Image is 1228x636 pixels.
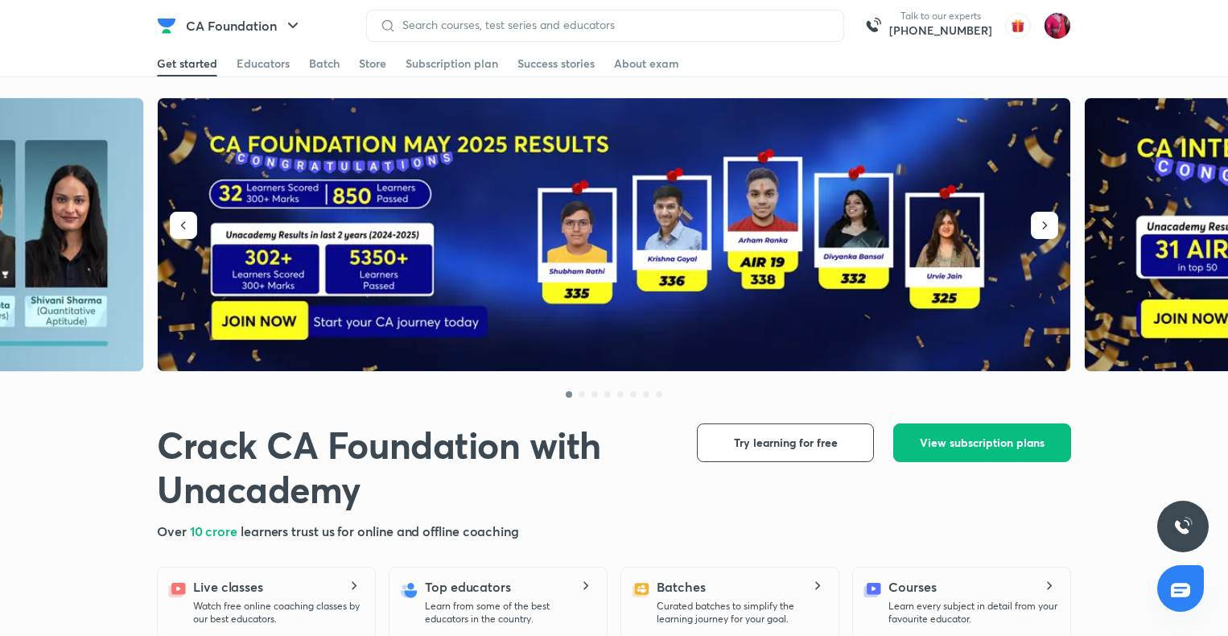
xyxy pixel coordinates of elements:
[241,522,519,539] span: learners trust us for online and offline coaching
[359,51,386,76] a: Store
[889,10,992,23] p: Talk to our experts
[697,423,874,462] button: Try learning for free
[190,522,241,539] span: 10 crore
[893,423,1071,462] button: View subscription plans
[157,16,176,35] img: Company Logo
[1005,13,1031,39] img: avatar
[309,51,340,76] a: Batch
[888,577,936,597] h5: Courses
[157,56,217,72] div: Get started
[857,10,889,42] img: call-us
[888,600,1057,626] p: Learn every subject in detail from your favourite educator.
[657,577,705,597] h5: Batches
[309,56,340,72] div: Batch
[517,56,595,72] div: Success stories
[396,19,830,31] input: Search courses, test series and educators
[193,600,362,626] p: Watch free online coaching classes by our best educators.
[193,577,263,597] h5: Live classes
[157,51,217,76] a: Get started
[657,600,826,626] p: Curated batches to simplify the learning journey for your goal.
[237,56,290,72] div: Educators
[734,435,838,451] span: Try learning for free
[1044,12,1071,39] img: Anushka Gupta
[237,51,290,76] a: Educators
[614,51,679,76] a: About exam
[359,56,386,72] div: Store
[406,51,498,76] a: Subscription plan
[614,56,679,72] div: About exam
[425,600,594,626] p: Learn from some of the best educators in the country.
[176,10,312,42] button: CA Foundation
[406,56,498,72] div: Subscription plan
[517,51,595,76] a: Success stories
[425,577,511,597] h5: Top educators
[889,23,992,39] a: [PHONE_NUMBER]
[920,435,1045,451] span: View subscription plans
[157,423,671,512] h1: Crack CA Foundation with Unacademy
[1173,517,1193,536] img: ttu
[157,522,190,539] span: Over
